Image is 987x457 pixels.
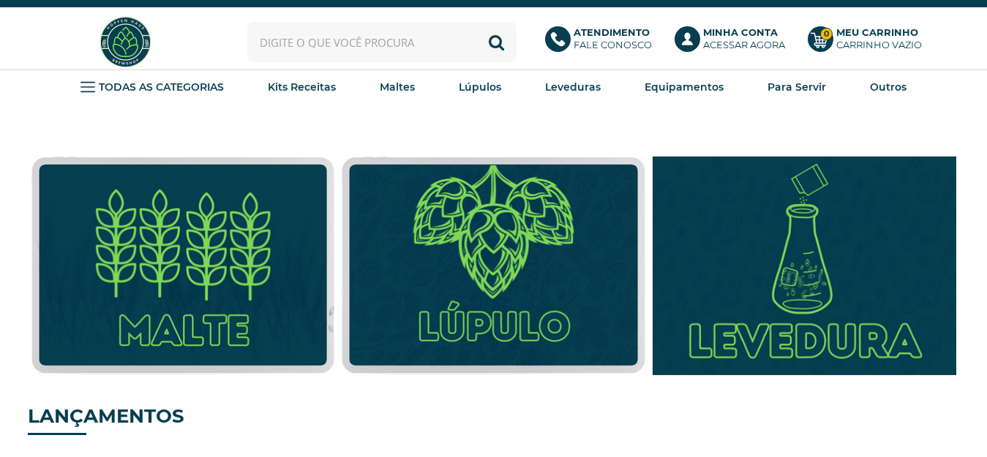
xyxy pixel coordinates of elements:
img: Lúpulo [342,156,645,375]
img: Hopfen Haus BrewShop [98,15,153,69]
strong: 0 [820,28,833,40]
a: Maltes [380,76,415,98]
strong: Lúpulos [459,80,501,94]
a: Leveduras [545,76,601,98]
input: Digite o que você procura [247,22,517,62]
a: Equipamentos [645,76,724,98]
strong: Kits Receitas [268,80,336,94]
div: Carrinho Vazio [836,39,922,51]
strong: LANÇAMENTOS [28,404,184,428]
strong: Maltes [380,80,415,94]
p: Fale conosco [574,26,652,51]
p: Acessar agora [703,26,785,51]
strong: Para Servir [768,80,826,94]
b: Minha Conta [703,26,778,38]
b: Atendimento [574,26,650,38]
img: Malte [31,156,335,375]
a: Para Servir [768,76,826,98]
a: Kits Receitas [268,76,336,98]
a: Minha ContaAcessar agora [675,26,793,58]
strong: Leveduras [545,80,601,94]
button: Buscar [476,22,517,62]
a: Outros [870,76,907,98]
a: Lúpulos [459,76,501,98]
a: AtendimentoFale conosco [545,26,660,58]
strong: Equipamentos [645,80,724,94]
strong: Outros [870,80,907,94]
strong: TODAS AS CATEGORIAS [99,80,224,94]
b: Meu Carrinho [836,26,918,38]
img: Leveduras [637,146,971,386]
a: TODAS AS CATEGORIAS [80,76,224,98]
